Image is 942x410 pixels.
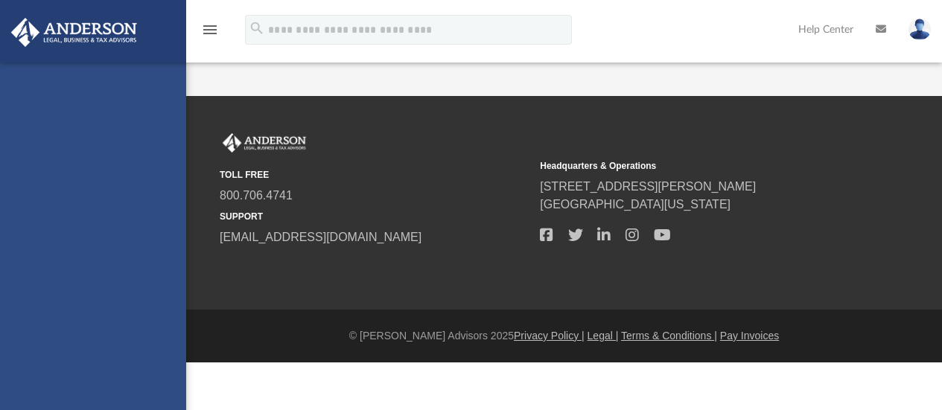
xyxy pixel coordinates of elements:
i: search [249,20,265,36]
a: [EMAIL_ADDRESS][DOMAIN_NAME] [220,231,421,243]
div: © [PERSON_NAME] Advisors 2025 [186,328,942,344]
small: Headquarters & Operations [540,159,850,173]
a: [GEOGRAPHIC_DATA][US_STATE] [540,198,731,211]
a: Terms & Conditions | [621,330,717,342]
img: User Pic [908,19,931,40]
a: Pay Invoices [720,330,779,342]
img: Anderson Advisors Platinum Portal [220,133,309,153]
a: [STREET_ADDRESS][PERSON_NAME] [540,180,756,193]
small: SUPPORT [220,210,529,223]
a: Privacy Policy | [514,330,585,342]
small: TOLL FREE [220,168,529,182]
a: menu [201,28,219,39]
a: Legal | [588,330,619,342]
a: 800.706.4741 [220,189,293,202]
img: Anderson Advisors Platinum Portal [7,18,141,47]
i: menu [201,21,219,39]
